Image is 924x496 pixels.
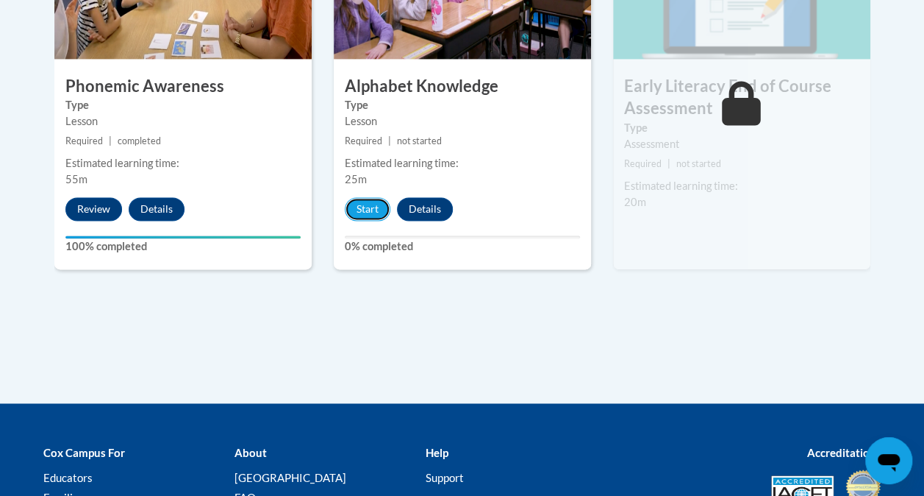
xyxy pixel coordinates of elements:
span: | [109,135,112,146]
b: Cox Campus For [43,445,125,458]
h3: Phonemic Awareness [54,75,312,98]
b: About [234,445,266,458]
span: 55m [65,173,87,185]
span: Required [345,135,382,146]
div: Estimated learning time: [624,178,859,194]
h3: Alphabet Knowledge [334,75,591,98]
button: Details [397,197,453,221]
button: Details [129,197,185,221]
span: 25m [345,173,367,185]
div: Lesson [65,113,301,130]
a: Support [425,470,463,483]
button: Start [345,197,390,221]
a: Educators [43,470,93,483]
span: Required [65,135,103,146]
a: [GEOGRAPHIC_DATA] [234,470,345,483]
label: Type [65,97,301,113]
h3: Early Literacy End of Course Assessment [613,75,870,121]
span: 20m [624,196,646,208]
span: | [667,158,670,169]
span: Required [624,158,662,169]
span: completed [118,135,161,146]
label: 100% completed [65,238,301,255]
b: Help [425,445,448,458]
span: | [388,135,391,146]
label: 0% completed [345,238,580,255]
span: not started [676,158,721,169]
div: Lesson [345,113,580,130]
label: Type [624,120,859,136]
span: not started [397,135,442,146]
div: Estimated learning time: [65,155,301,171]
div: Your progress [65,235,301,238]
div: Estimated learning time: [345,155,580,171]
div: Assessment [624,136,859,152]
label: Type [345,97,580,113]
b: Accreditations [807,445,881,458]
iframe: Button to launch messaging window [865,437,912,484]
button: Review [65,197,122,221]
